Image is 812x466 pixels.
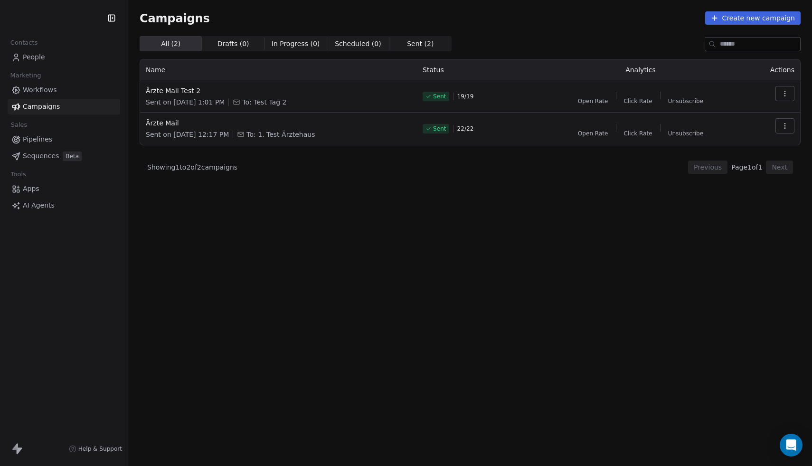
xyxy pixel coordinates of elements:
span: Open Rate [578,97,608,105]
span: Campaigns [140,11,210,25]
span: To: 1. Test Ärztehaus [246,130,315,139]
span: Sent [433,93,446,100]
span: In Progress ( 0 ) [272,39,320,49]
button: Next [766,161,793,174]
span: Sales [7,118,31,132]
th: Name [140,59,417,80]
span: People [23,52,45,62]
span: Marketing [6,68,45,83]
span: Sent on [DATE] 12:17 PM [146,130,229,139]
span: Ärzte Mail [146,118,411,128]
span: Ärzte Mail Test 2 [146,86,411,95]
span: Pipelines [23,134,52,144]
span: Click Rate [624,97,652,105]
a: SequencesBeta [8,148,120,164]
span: To: Test Tag 2 [242,97,286,107]
span: Showing 1 to 2 of 2 campaigns [147,162,237,172]
th: Analytics [536,59,746,80]
span: Beta [63,152,82,161]
span: Page 1 of 1 [731,162,762,172]
span: 22 / 22 [457,125,474,133]
a: AI Agents [8,198,120,213]
span: AI Agents [23,200,55,210]
span: Unsubscribe [668,97,703,105]
a: Campaigns [8,99,120,114]
th: Status [417,59,536,80]
span: Click Rate [624,130,652,137]
span: Sequences [23,151,59,161]
span: Contacts [6,36,42,50]
th: Actions [746,59,800,80]
span: Sent on [DATE] 1:01 PM [146,97,225,107]
span: Campaigns [23,102,60,112]
span: Sent [433,125,446,133]
button: Previous [688,161,727,174]
span: Open Rate [578,130,608,137]
button: Create new campaign [705,11,801,25]
span: Drafts ( 0 ) [217,39,249,49]
span: Help & Support [78,445,122,453]
span: Sent ( 2 ) [407,39,434,49]
span: Scheduled ( 0 ) [335,39,381,49]
a: People [8,49,120,65]
span: Apps [23,184,39,194]
span: Workflows [23,85,57,95]
span: Tools [7,167,30,181]
span: Unsubscribe [668,130,703,137]
a: Workflows [8,82,120,98]
a: Help & Support [69,445,122,453]
a: Apps [8,181,120,197]
a: Pipelines [8,132,120,147]
div: Open Intercom Messenger [780,434,803,456]
span: 19 / 19 [457,93,474,100]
